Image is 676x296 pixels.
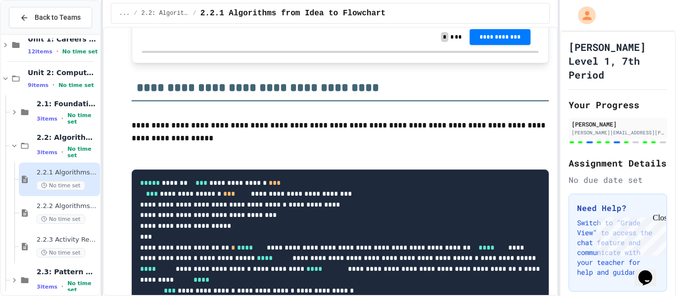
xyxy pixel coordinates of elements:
[37,99,98,108] span: 2.1: Foundations of Computational Thinking
[28,68,98,77] span: Unit 2: Computational Thinking & Problem-Solving
[37,214,85,224] span: No time set
[634,256,666,286] iframe: chat widget
[4,4,68,63] div: Chat with us now!Close
[37,116,57,122] span: 3 items
[37,248,85,257] span: No time set
[134,9,137,17] span: /
[37,181,85,190] span: No time set
[35,12,81,23] span: Back to Teams
[61,115,63,123] span: •
[61,148,63,156] span: •
[572,129,664,136] div: [PERSON_NAME][EMAIL_ADDRESS][PERSON_NAME][DOMAIN_NAME]
[594,213,666,255] iframe: chat widget
[61,283,63,291] span: •
[52,81,54,89] span: •
[37,236,98,244] span: 2.2.3 Activity Recommendation Algorithm
[37,169,98,177] span: 2.2.1 Algorithms from Idea to Flowchart
[569,156,667,170] h2: Assignment Details
[577,218,659,277] p: Switch to "Grade View" to access the chat feature and communicate with your teacher for help and ...
[67,112,98,125] span: No time set
[37,202,98,211] span: 2.2.2 Algorithms from Idea to Flowchart - Review
[568,4,598,27] div: My Account
[37,149,57,156] span: 3 items
[37,267,98,276] span: 2.3: Pattern Recognition & Decomposition
[28,35,98,43] span: Unit 1: Careers & Professionalism
[37,133,98,142] span: 2.2: Algorithms from Idea to Flowchart
[142,9,189,17] span: 2.2: Algorithms from Idea to Flowchart
[119,9,130,17] span: ...
[28,48,52,55] span: 12 items
[67,280,98,293] span: No time set
[569,98,667,112] h2: Your Progress
[28,82,48,88] span: 9 items
[193,9,196,17] span: /
[572,120,664,128] div: [PERSON_NAME]
[67,146,98,159] span: No time set
[62,48,98,55] span: No time set
[577,202,659,214] h3: Need Help?
[569,40,667,82] h1: [PERSON_NAME] Level 1, 7th Period
[569,174,667,186] div: No due date set
[9,7,92,28] button: Back to Teams
[200,7,386,19] span: 2.2.1 Algorithms from Idea to Flowchart
[37,284,57,290] span: 3 items
[56,47,58,55] span: •
[58,82,94,88] span: No time set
